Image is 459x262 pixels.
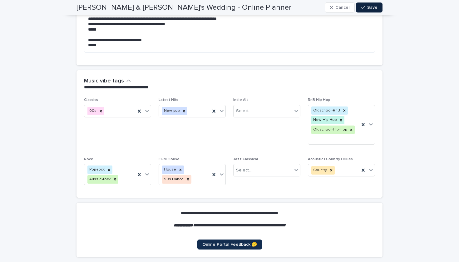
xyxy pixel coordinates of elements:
[311,166,328,175] div: Country
[367,5,378,10] span: Save
[325,2,355,12] button: Cancel
[84,78,124,85] h2: Music vibe tags
[87,175,111,184] div: Aussie-rock
[162,175,185,184] div: 90s Dance
[202,242,257,247] span: Online Portal Feedback 🤔
[233,98,248,102] span: Indie Alt
[159,98,178,102] span: Latest Hits
[159,157,180,161] span: EDM House
[84,157,93,161] span: Rock
[162,107,180,115] div: New-pop
[335,5,349,10] span: Cancel
[236,167,252,174] div: Select...
[197,240,262,250] a: Online Portal Feedback 🤔
[87,107,97,115] div: 00s
[311,106,341,115] div: Oldschool-RnB
[87,166,106,174] div: Pop-rock
[84,78,131,85] button: Music vibe tags
[356,2,383,12] button: Save
[162,166,177,174] div: House
[308,98,330,102] span: RnB Hip Hop
[76,3,291,12] h2: [PERSON_NAME] & [PERSON_NAME]'s Wedding - Online Planner
[308,157,353,161] span: Acoustic | Country | Blues
[236,108,252,114] div: Select...
[311,116,338,124] div: New-Hip-Hop
[84,98,98,102] span: Classics
[311,126,348,134] div: Oldschool-Hip-Hop
[233,157,258,161] span: Jazz Classical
